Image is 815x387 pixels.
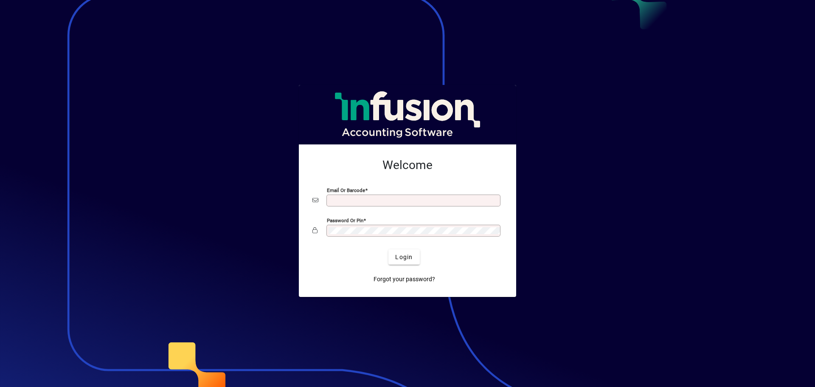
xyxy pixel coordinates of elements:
[388,249,419,265] button: Login
[370,271,438,287] a: Forgot your password?
[374,275,435,284] span: Forgot your password?
[327,218,363,223] mat-label: Password or Pin
[312,158,503,172] h2: Welcome
[327,187,365,193] mat-label: Email or Barcode
[395,253,413,262] span: Login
